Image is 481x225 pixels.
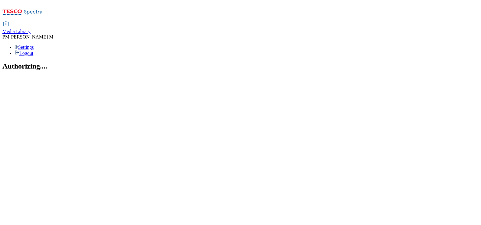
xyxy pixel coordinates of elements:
[15,45,34,50] a: Settings
[9,34,53,39] span: [PERSON_NAME] M
[2,22,31,34] a: Media Library
[2,62,479,70] h2: Authorizing....
[2,29,31,34] span: Media Library
[15,51,33,56] a: Logout
[2,34,9,39] span: PM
